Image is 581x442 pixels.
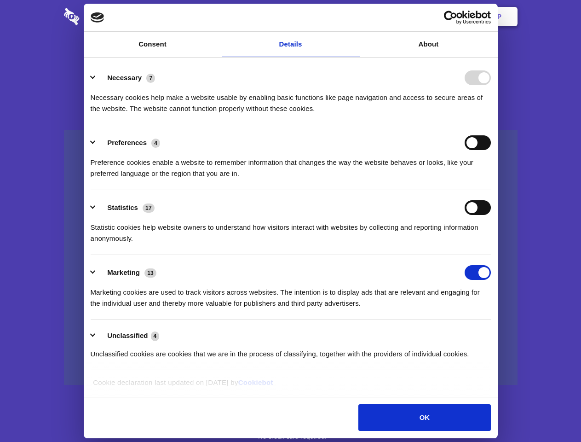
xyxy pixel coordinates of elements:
a: Login [417,2,457,31]
div: Necessary cookies help make a website usable by enabling basic functions like page navigation and... [91,85,491,114]
img: logo-wordmark-white-trans-d4663122ce5f474addd5e946df7df03e33cb6a1c49d2221995e7729f52c070b2.svg [64,8,143,25]
button: Unclassified (4) [91,330,165,342]
span: 4 [151,331,160,341]
label: Necessary [107,74,142,81]
div: Preference cookies enable a website to remember information that changes the way the website beha... [91,150,491,179]
a: Details [222,32,360,57]
button: Marketing (13) [91,265,162,280]
label: Marketing [107,268,140,276]
h4: Auto-redaction of sensitive data, encrypted data sharing and self-destructing private chats. Shar... [64,84,518,114]
button: Necessary (7) [91,70,161,85]
label: Statistics [107,204,138,211]
a: Cookiebot [238,378,273,386]
div: Statistic cookies help website owners to understand how visitors interact with websites by collec... [91,215,491,244]
button: OK [358,404,490,431]
button: Statistics (17) [91,200,161,215]
div: Cookie declaration last updated on [DATE] by [86,377,495,395]
iframe: Drift Widget Chat Controller [535,396,570,431]
span: 7 [146,74,155,83]
a: Pricing [270,2,310,31]
img: logo [91,12,104,23]
label: Preferences [107,139,147,146]
button: Preferences (4) [91,135,166,150]
span: 13 [144,268,156,278]
a: Usercentrics Cookiebot - opens in a new window [410,11,491,24]
div: Marketing cookies are used to track visitors across websites. The intention is to display ads tha... [91,280,491,309]
a: Wistia video thumbnail [64,130,518,385]
a: Contact [373,2,415,31]
span: 17 [143,204,155,213]
a: About [360,32,498,57]
span: 4 [151,139,160,148]
h1: Eliminate Slack Data Loss. [64,41,518,75]
a: Consent [84,32,222,57]
div: Unclassified cookies are cookies that we are in the process of classifying, together with the pro... [91,342,491,360]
